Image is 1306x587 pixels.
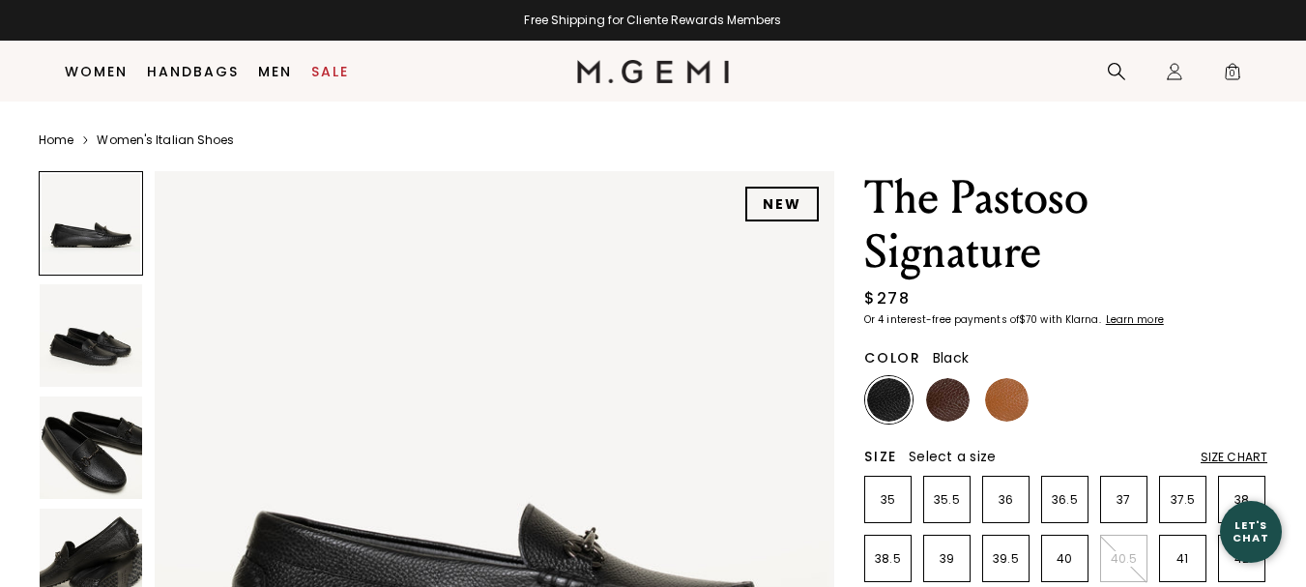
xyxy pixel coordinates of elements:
[924,492,970,508] p: 35.5
[983,492,1029,508] p: 36
[865,551,911,567] p: 38.5
[926,378,970,422] img: Chocolate
[1104,314,1164,326] a: Learn more
[1042,492,1088,508] p: 36.5
[97,132,234,148] a: Women's Italian Shoes
[933,348,969,367] span: Black
[1101,551,1146,567] p: 40.5
[1219,492,1264,508] p: 38
[745,187,819,221] div: NEW
[39,132,73,148] a: Home
[909,447,996,466] span: Select a size
[311,64,349,79] a: Sale
[1106,312,1164,327] klarna-placement-style-cta: Learn more
[1042,551,1088,567] p: 40
[864,350,921,366] h2: Color
[1101,492,1146,508] p: 37
[864,287,910,310] div: $278
[1160,492,1205,508] p: 37.5
[865,492,911,508] p: 35
[147,64,239,79] a: Handbags
[258,64,292,79] a: Men
[65,64,128,79] a: Women
[864,449,897,464] h2: Size
[1220,519,1282,543] div: Let's Chat
[864,312,1019,327] klarna-placement-style-body: Or 4 interest-free payments of
[1019,312,1037,327] klarna-placement-style-amount: $70
[864,171,1267,279] h1: The Pastoso Signature
[40,396,142,499] img: The Pastoso Signature
[1201,450,1267,465] div: Size Chart
[1160,551,1205,567] p: 41
[40,284,142,387] img: The Pastoso Signature
[867,378,911,422] img: Black
[1219,551,1264,567] p: 42
[1040,312,1103,327] klarna-placement-style-body: with Klarna
[924,551,970,567] p: 39
[577,60,729,83] img: M.Gemi
[985,378,1029,422] img: Tan
[1223,66,1242,85] span: 0
[983,551,1029,567] p: 39.5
